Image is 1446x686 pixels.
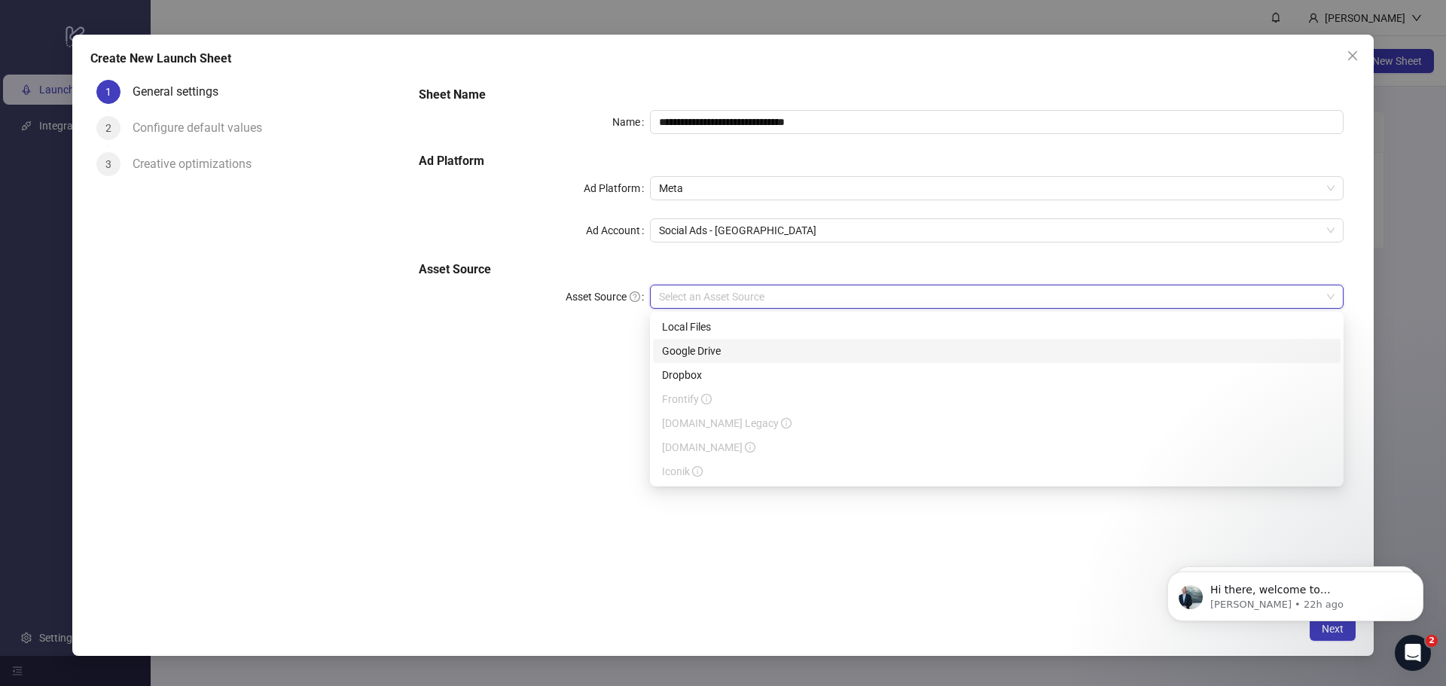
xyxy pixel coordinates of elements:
span: question-circle [630,291,640,302]
h5: Asset Source [419,261,1344,279]
div: Frame.io Legacy [653,411,1341,435]
div: Google Drive [653,339,1341,363]
span: Iconik [662,465,703,477]
div: Frontify [653,387,1341,411]
span: [DOMAIN_NAME] [662,441,755,453]
span: Meta [659,177,1335,200]
div: Dropbox [653,363,1341,387]
div: General settings [133,80,230,104]
span: info-circle [781,418,792,428]
input: Name [650,110,1344,134]
span: Hi there, welcome to [DOMAIN_NAME]. I'll reach out via e-mail separately, but just wanted you to ... [66,44,259,145]
iframe: Intercom notifications message [1145,540,1446,645]
div: Frame.io [653,435,1341,459]
div: Local Files [662,319,1332,335]
label: Asset Source [566,285,650,309]
iframe: Intercom live chat [1395,635,1431,671]
div: Local Files [653,315,1341,339]
div: Google Drive [662,343,1332,359]
div: Dropbox [662,367,1332,383]
div: Iconik [653,459,1341,483]
span: Social Ads - Gorjana [659,219,1335,242]
span: info-circle [745,442,755,453]
div: Create New Launch Sheet [90,50,1356,68]
label: Name [612,110,650,134]
span: [DOMAIN_NAME] Legacy [662,417,792,429]
p: Message from James, sent 22h ago [66,58,260,72]
span: info-circle [692,466,703,477]
span: info-circle [701,394,712,404]
label: Ad Account [586,218,650,242]
label: Ad Platform [584,176,650,200]
span: 1 [105,86,111,98]
button: Close [1341,44,1365,68]
div: Configure default values [133,116,274,140]
span: close [1347,50,1359,62]
h5: Sheet Name [419,86,1344,104]
span: 2 [105,122,111,134]
div: Creative optimizations [133,152,264,176]
span: 3 [105,158,111,170]
h5: Ad Platform [419,152,1344,170]
span: 2 [1426,635,1438,647]
span: Frontify [662,393,712,405]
